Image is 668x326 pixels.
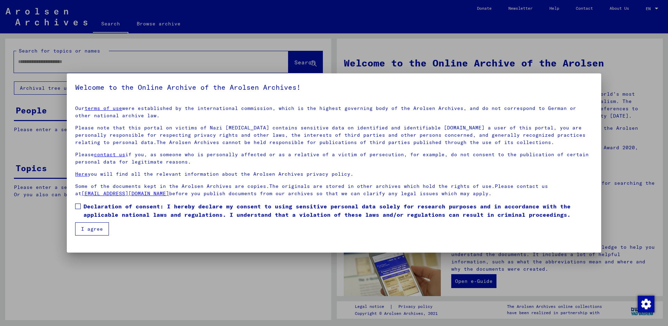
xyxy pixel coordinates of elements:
span: Declaration of consent: I hereby declare my consent to using sensitive personal data solely for r... [83,202,593,219]
p: Some of the documents kept in the Arolsen Archives are copies.The originals are stored in other a... [75,183,593,197]
a: terms of use [85,105,122,111]
h5: Welcome to the Online Archive of the Arolsen Archives! [75,82,593,93]
button: I agree [75,222,109,236]
p: Please note that this portal on victims of Nazi [MEDICAL_DATA] contains sensitive data on identif... [75,124,593,146]
a: contact us [94,151,125,158]
p: Our were established by the international commission, which is the highest governing body of the ... [75,105,593,119]
p: you will find all the relevant information about the Arolsen Archives privacy policy. [75,170,593,178]
a: [EMAIL_ADDRESS][DOMAIN_NAME] [81,190,169,197]
a: Here [75,171,88,177]
img: Change consent [638,296,654,312]
p: Please if you, as someone who is personally affected or as a relative of a victim of persecution,... [75,151,593,166]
